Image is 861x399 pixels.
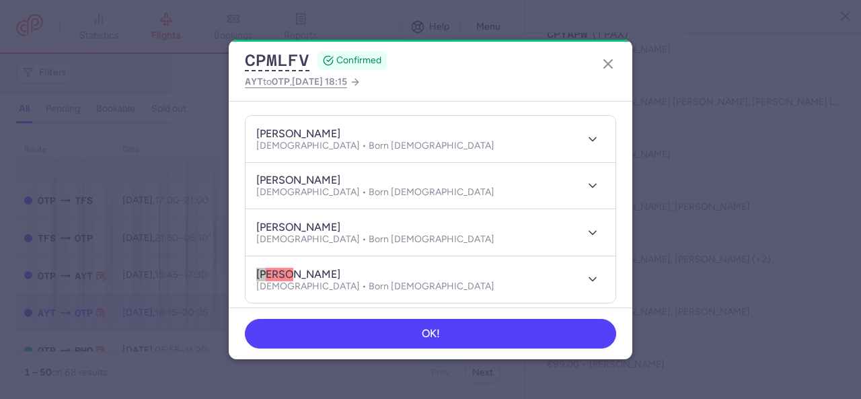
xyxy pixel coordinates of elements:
[292,76,347,87] span: [DATE] 18:15
[256,234,494,245] p: [DEMOGRAPHIC_DATA] • Born [DEMOGRAPHIC_DATA]
[256,268,340,281] h4: [PERSON_NAME]
[245,73,347,90] span: to ,
[245,76,263,87] span: AYT
[336,54,381,67] span: CONFIRMED
[256,221,340,234] h4: [PERSON_NAME]
[422,328,440,340] span: OK!
[256,174,340,187] h4: [PERSON_NAME]
[272,76,290,87] span: OTP
[256,127,340,141] h4: [PERSON_NAME]
[245,73,361,90] a: AYTtoOTP,[DATE] 18:15
[256,141,494,151] p: [DEMOGRAPHIC_DATA] • Born [DEMOGRAPHIC_DATA]
[256,281,494,292] p: [DEMOGRAPHIC_DATA] • Born [DEMOGRAPHIC_DATA]
[245,319,616,349] button: OK!
[245,50,309,71] button: CPMLFV
[256,187,494,198] p: [DEMOGRAPHIC_DATA] • Born [DEMOGRAPHIC_DATA]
